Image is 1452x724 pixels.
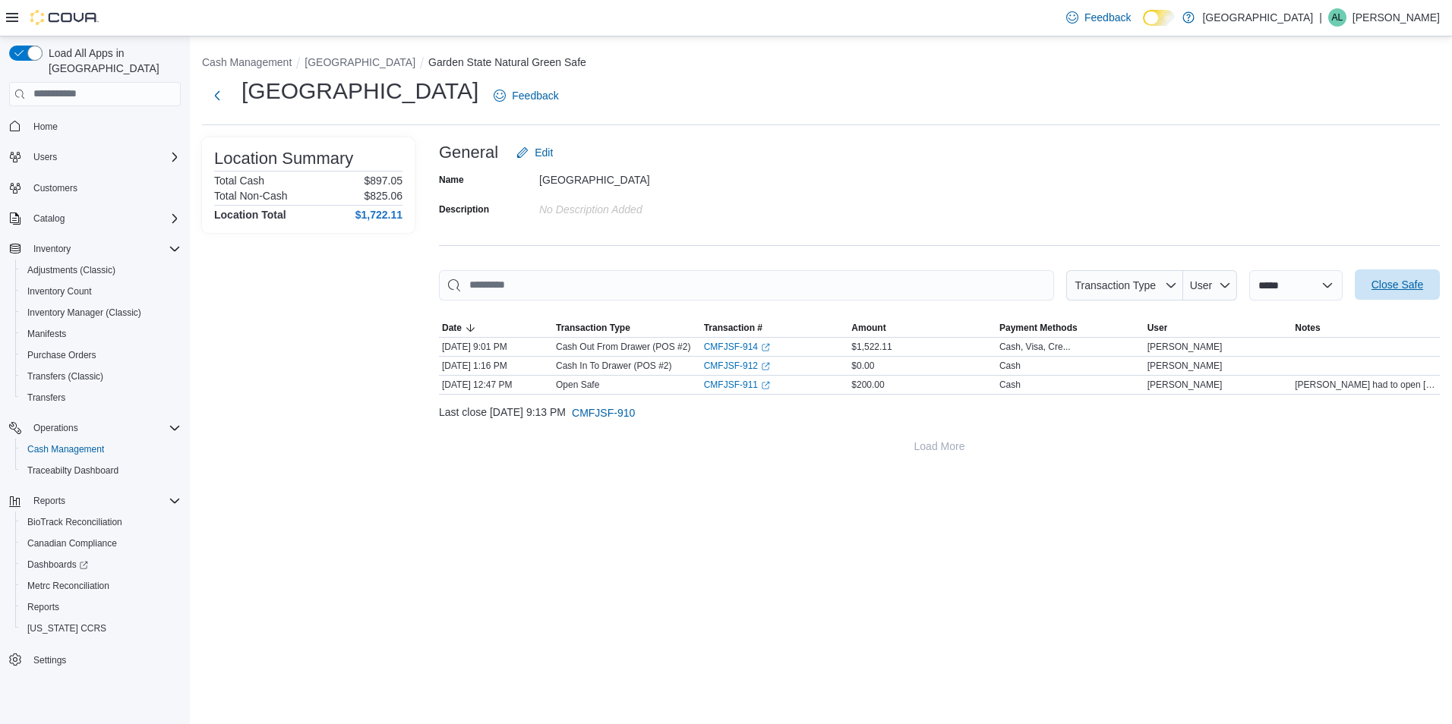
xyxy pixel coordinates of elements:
span: User [1147,322,1168,334]
span: Transfers (Classic) [27,370,103,382]
button: Amount [848,319,996,337]
button: [US_STATE] CCRS [15,618,187,639]
a: Transfers (Classic) [21,367,109,386]
button: Load More [439,431,1440,461]
span: Users [33,151,57,163]
span: $200.00 [851,379,884,391]
button: Date [439,319,553,337]
button: Canadian Compliance [15,533,187,554]
span: Catalog [33,212,65,225]
span: Payment Methods [999,322,1078,334]
input: This is a search bar. As you type, the results lower in the page will automatically filter. [439,270,1054,301]
a: Feedback [488,80,564,111]
span: Users [27,148,181,166]
p: $825.06 [364,190,402,202]
button: Catalog [3,208,187,229]
span: Reports [33,495,65,507]
a: Canadian Compliance [21,534,123,552]
span: Load More [914,439,965,454]
button: Inventory Manager (Classic) [15,302,187,323]
a: Manifests [21,325,72,343]
button: Transaction # [701,319,849,337]
a: Adjustments (Classic) [21,261,122,279]
span: Adjustments (Classic) [21,261,181,279]
span: Notes [1295,322,1320,334]
button: Metrc Reconciliation [15,575,187,597]
button: Adjustments (Classic) [15,260,187,281]
a: Cash Management [21,440,110,458]
button: Transfers [15,387,187,408]
a: Home [27,118,64,136]
button: Operations [3,417,187,439]
span: Transfers [21,389,181,407]
a: Dashboards [21,556,94,574]
div: Cash [999,360,1021,372]
button: Catalog [27,209,71,228]
span: $0.00 [851,360,874,372]
button: Transaction Type [553,319,701,337]
span: Transaction Type [1075,279,1156,291]
button: BioTrack Reconciliation [15,512,187,533]
label: Description [439,203,489,216]
span: Transfers [27,392,65,404]
img: Cova [30,10,99,25]
span: [US_STATE] CCRS [27,622,106,634]
span: Inventory Manager (Classic) [21,304,181,322]
span: Transaction Type [556,322,630,334]
span: Washington CCRS [21,619,181,637]
span: Metrc Reconciliation [21,577,181,595]
span: Cash Management [27,443,104,455]
span: Feedback [512,88,558,103]
button: Reports [3,490,187,512]
button: Customers [3,177,187,199]
span: Manifests [21,325,181,343]
span: Manifests [27,328,66,340]
a: CMFJSF-912External link [704,360,770,372]
a: Feedback [1060,2,1137,33]
button: Users [27,148,63,166]
span: Close Safe [1372,277,1423,292]
div: Cash [999,379,1021,391]
p: Cash In To Drawer (POS #2) [556,360,672,372]
h3: Location Summary [214,150,353,168]
span: Edit [535,145,553,160]
div: [DATE] 12:47 PM [439,376,553,394]
span: [PERSON_NAME] had to open [DATE] and she does NOT know what she's doing. [1295,379,1437,391]
div: [DATE] 9:01 PM [439,338,553,356]
div: [GEOGRAPHIC_DATA] [539,168,743,186]
a: Customers [27,179,84,197]
span: Inventory Count [21,282,181,301]
button: Transfers (Classic) [15,366,187,387]
span: Purchase Orders [27,349,96,361]
svg: External link [761,343,770,352]
a: Reports [21,598,65,616]
input: Dark Mode [1143,10,1175,26]
span: BioTrack Reconciliation [27,516,122,528]
button: Cash Management [15,439,187,460]
h4: $1,722.11 [355,209,402,221]
span: User [1190,279,1213,291]
h4: Location Total [214,209,286,221]
button: Payment Methods [996,319,1144,337]
span: Catalog [27,209,181,228]
h1: [GEOGRAPHIC_DATA] [241,76,478,106]
a: [US_STATE] CCRS [21,619,112,637]
a: BioTrack Reconciliation [21,513,128,531]
span: [PERSON_NAME] [1147,341,1223,353]
span: [PERSON_NAME] [1147,360,1223,372]
span: Canadian Compliance [21,534,181,552]
button: Garden State Natural Green Safe [428,56,586,68]
button: Operations [27,419,84,437]
button: Reports [27,492,71,510]
label: Name [439,174,464,186]
div: Last close [DATE] 9:13 PM [439,398,1440,428]
button: Transaction Type [1066,270,1183,301]
svg: External link [761,381,770,390]
h6: Total Non-Cash [214,190,288,202]
a: CMFJSF-911External link [704,379,770,391]
span: Cash Management [21,440,181,458]
span: [PERSON_NAME] [1147,379,1223,391]
span: BioTrack Reconciliation [21,513,181,531]
span: Inventory [27,240,181,258]
span: Traceabilty Dashboard [21,461,181,480]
